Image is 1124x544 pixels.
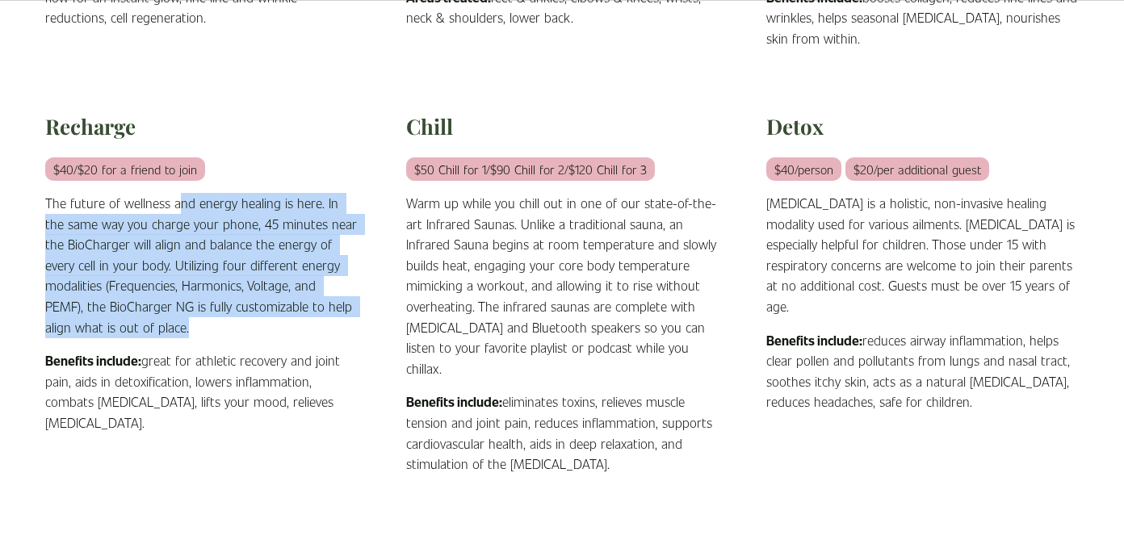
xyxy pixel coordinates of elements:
[845,157,989,181] em: $20/per additional guest
[45,350,358,433] p: great for athletic recovery and joint pain, aids in detoxification, lowers inflammation, combats ...
[406,157,655,181] em: $50 Chill for 1/$90 Chill for 2/$120 Chill for 3
[406,391,719,474] p: eliminates toxins, relieves muscle tension and joint pain, reduces inflammation, supports cardiov...
[45,352,141,369] strong: Benefits include:
[766,332,862,349] strong: Benefits include:
[766,113,1079,140] h2: Detox
[45,157,205,181] em: $40/$20 for a friend to join
[766,330,1079,412] p: reduces airway inflammation, helps clear pollen and pollutants from lungs and nasal tract, soothe...
[766,193,1079,317] p: [MEDICAL_DATA] is a holistic, non-invasive healing modality used for various ailments. [MEDICAL_D...
[45,193,358,337] p: The future of wellness and energy healing is here. In the same way you charge your phone, 45 minu...
[406,193,719,379] p: Warm up while you chill out in one of our state-of-the-art Infrared Saunas. Unlike a traditional ...
[406,393,502,410] strong: Benefits include:
[766,157,841,181] em: $40/person
[45,113,358,140] h2: Recharge
[406,113,719,140] h2: Chill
